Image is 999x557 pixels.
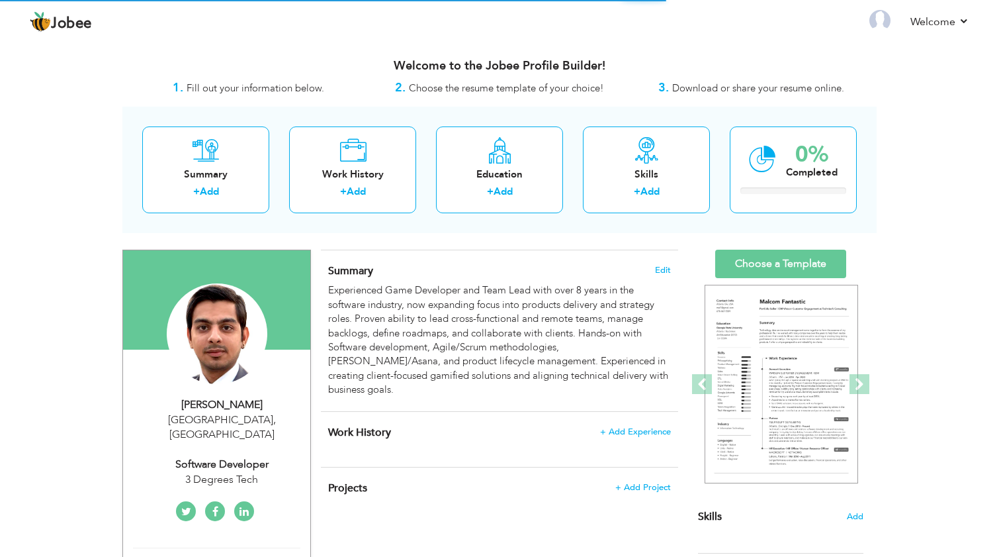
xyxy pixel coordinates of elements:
span: + Add Experience [600,427,671,436]
h4: Adding a summary is a quick and easy way to highlight your experience and interests. [328,264,671,278]
label: + [487,185,494,199]
label: + [340,185,347,199]
span: Projects [328,481,367,495]
a: Jobee [30,11,92,32]
div: Education [447,168,552,181]
div: Experienced Game Developer and Team Lead with over 8 years in the software industry, now expandin... [328,283,671,397]
label: + [634,185,640,199]
span: Fill out your information below. [187,81,324,95]
div: Completed [786,166,838,179]
a: Add [200,185,219,198]
span: Work History [328,425,391,440]
strong: 1. [173,79,183,96]
a: Add [640,185,660,198]
div: [GEOGRAPHIC_DATA] [GEOGRAPHIC_DATA] [133,413,310,443]
div: 3 Degrees Tech [133,472,310,487]
img: Profile Img [869,10,890,31]
span: Jobee [51,17,92,31]
span: Download or share your resume online. [672,81,844,95]
strong: 3. [658,79,669,96]
a: Add [494,185,513,198]
strong: 2. [395,79,406,96]
img: jobee.io [30,11,51,32]
h4: This helps to highlight the project, tools and skills you have worked on. [328,481,671,495]
div: Software Developer [133,457,310,472]
span: Summary [328,264,373,278]
h4: This helps to show the companies you have worked for. [328,426,671,439]
div: [PERSON_NAME] [133,397,310,413]
img: Mazhar Ali [167,283,267,384]
span: , [273,413,276,427]
span: Choose the resume template of your choice! [409,81,604,95]
span: Skills [698,509,722,524]
div: 0% [786,144,838,166]
span: Add [847,511,863,523]
span: Edit [655,266,671,275]
a: Add [347,185,366,198]
span: + Add Project [615,483,671,492]
div: Work History [300,168,406,181]
div: Summary [153,168,259,181]
a: Welcome [910,14,969,30]
div: Skills [593,168,699,181]
h3: Welcome to the Jobee Profile Builder! [122,60,877,73]
a: Choose a Template [715,250,846,278]
label: + [193,185,200,199]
